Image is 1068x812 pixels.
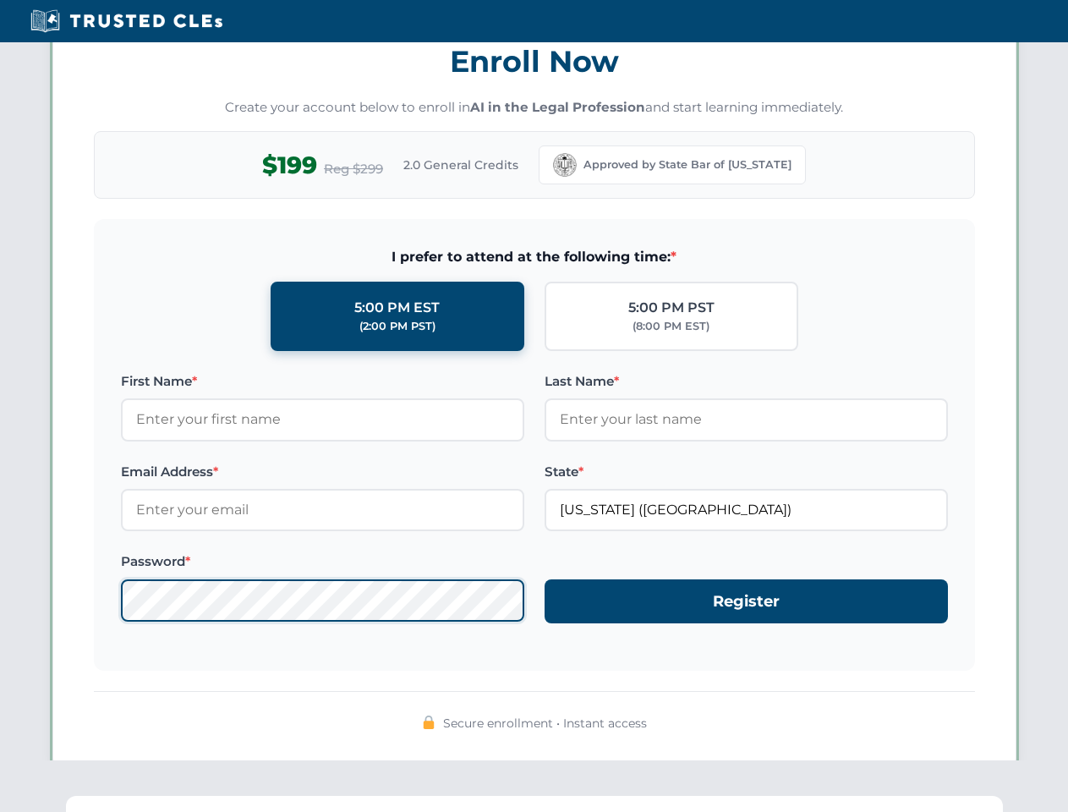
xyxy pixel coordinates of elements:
label: First Name [121,371,524,392]
label: Password [121,551,524,572]
h3: Enroll Now [94,35,975,88]
span: Reg $299 [324,159,383,179]
button: Register [545,579,948,624]
input: California (CA) [545,489,948,531]
img: Trusted CLEs [25,8,227,34]
label: Last Name [545,371,948,392]
div: (8:00 PM EST) [633,318,709,335]
img: California Bar [553,153,577,177]
label: State [545,462,948,482]
strong: AI in the Legal Profession [470,99,645,115]
p: Create your account below to enroll in and start learning immediately. [94,98,975,118]
label: Email Address [121,462,524,482]
input: Enter your email [121,489,524,531]
input: Enter your last name [545,398,948,441]
div: 5:00 PM PST [628,297,715,319]
span: $199 [262,146,317,184]
img: 🔒 [422,716,435,729]
span: 2.0 General Credits [403,156,518,174]
input: Enter your first name [121,398,524,441]
span: Secure enrollment • Instant access [443,714,647,732]
div: (2:00 PM PST) [359,318,435,335]
div: 5:00 PM EST [354,297,440,319]
span: Approved by State Bar of [US_STATE] [583,156,791,173]
span: I prefer to attend at the following time: [121,246,948,268]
